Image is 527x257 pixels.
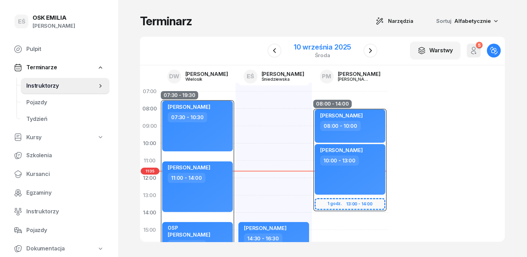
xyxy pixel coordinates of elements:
[140,15,192,27] h1: Terminarz
[294,53,351,58] div: środa
[322,73,331,79] span: PM
[338,71,380,77] div: [PERSON_NAME]
[168,231,210,238] span: [PERSON_NAME]
[21,78,109,94] a: Instruktorzy
[314,68,386,86] a: PM[PERSON_NAME][PERSON_NAME]
[8,41,109,57] a: Pulpit
[8,147,109,164] a: Szkolenia
[33,15,75,21] div: OSK EMILIA
[18,19,25,25] span: EŚ
[26,170,104,179] span: Kursanci
[26,98,104,107] span: Pojazdy
[140,187,159,204] div: 13:00
[185,71,228,77] div: [PERSON_NAME]
[26,244,65,253] span: Dokumentacja
[244,225,287,231] span: [PERSON_NAME]
[388,17,413,25] span: Narzędzia
[418,46,453,55] div: Warstwy
[21,94,109,111] a: Pojazdy
[8,166,109,183] a: Kursanci
[33,21,75,30] div: [PERSON_NAME]
[454,18,491,24] span: Alfabetycznie
[26,81,97,90] span: Instruktorzy
[8,130,109,145] a: Kursy
[436,17,453,26] span: Sortuj
[294,44,351,51] div: 10 września 2025
[26,133,42,142] span: Kursy
[8,241,109,257] a: Dokumentacja
[26,63,57,72] span: Terminarze
[168,173,205,183] div: 11:00 - 14:00
[162,68,234,86] a: DW[PERSON_NAME]Wielosik
[168,225,210,231] div: OSP
[320,156,359,166] div: 10:00 - 13:00
[338,77,371,81] div: [PERSON_NAME]
[8,185,109,201] a: Egzaminy
[140,169,159,187] div: 12:00
[320,147,363,153] span: [PERSON_NAME]
[320,121,361,131] div: 08:00 - 10:00
[140,117,159,135] div: 09:00
[8,203,109,220] a: Instruktorzy
[428,14,505,28] button: Sortuj Alfabetycznie
[238,68,310,86] a: EŚ[PERSON_NAME]Śniedziewska
[244,233,282,243] div: 14:30 - 16:30
[140,221,159,239] div: 15:00
[141,168,159,175] span: 11:35
[140,83,159,100] div: 07:00
[410,42,460,60] button: Warstwy
[8,222,109,239] a: Pojazdy
[168,112,207,122] div: 07:30 - 10:30
[26,151,104,160] span: Szkolenia
[467,44,481,57] button: 5
[185,77,219,81] div: Wielosik
[168,164,210,171] span: [PERSON_NAME]
[26,226,104,235] span: Pojazdy
[168,240,206,250] div: 14:30 - 16:30
[26,115,104,124] span: Tydzień
[140,152,159,169] div: 11:00
[320,112,363,119] span: [PERSON_NAME]
[21,111,109,127] a: Tydzień
[140,204,159,221] div: 14:00
[247,73,254,79] span: EŚ
[262,71,304,77] div: [PERSON_NAME]
[26,45,104,54] span: Pulpit
[369,14,420,28] button: Narzędzia
[168,104,210,110] span: [PERSON_NAME]
[476,42,482,48] div: 5
[26,207,104,216] span: Instruktorzy
[140,239,159,256] div: 16:00
[26,188,104,197] span: Egzaminy
[140,135,159,152] div: 10:00
[8,60,109,76] a: Terminarze
[140,100,159,117] div: 08:00
[169,73,179,79] span: DW
[262,77,295,81] div: Śniedziewska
